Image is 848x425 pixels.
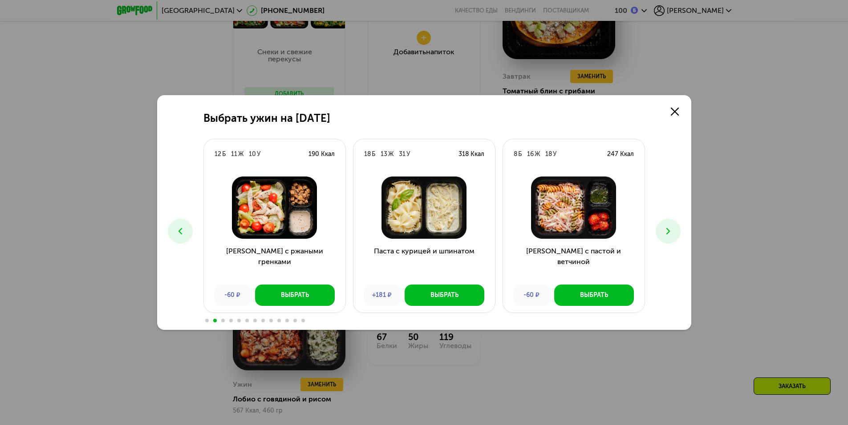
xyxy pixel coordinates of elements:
[215,150,221,159] div: 12
[580,291,608,300] div: Выбрать
[514,285,550,306] div: -60 ₽
[527,150,534,159] div: 16
[255,285,335,306] button: Выбрать
[430,291,458,300] div: Выбрать
[308,150,335,159] div: 190 Ккал
[545,150,552,159] div: 18
[211,176,338,239] img: Цезарь с ржаными гренками
[238,150,243,159] div: Ж
[518,150,522,159] div: Б
[204,246,345,278] h3: [PERSON_NAME] с ржаными гренками
[281,291,309,300] div: Выбрать
[399,150,406,159] div: 31
[554,285,634,306] button: Выбрать
[510,176,637,239] img: Салат с пастой и ветчиной
[381,150,387,159] div: 13
[364,150,371,159] div: 18
[535,150,540,159] div: Ж
[514,150,517,159] div: 8
[231,150,237,159] div: 11
[215,285,251,306] div: -60 ₽
[405,285,484,306] button: Выбрать
[361,176,488,239] img: Паста с курицей и шпинатом
[553,150,556,159] div: У
[503,246,645,278] h3: [PERSON_NAME] с пастой и ветчиной
[607,150,634,159] div: 247 Ккал
[222,150,226,159] div: Б
[353,246,495,278] h3: Паста с курицей и шпинатом
[249,150,256,159] div: 10
[372,150,375,159] div: Б
[203,112,330,124] h2: Выбрать ужин на [DATE]
[364,285,400,306] div: +181 ₽
[257,150,260,159] div: У
[406,150,410,159] div: У
[458,150,484,159] div: 318 Ккал
[388,150,394,159] div: Ж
